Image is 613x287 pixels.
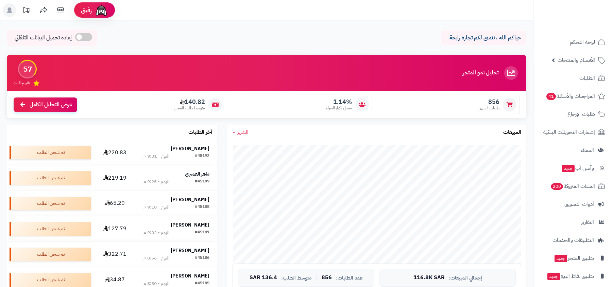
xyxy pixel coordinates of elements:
[543,127,595,137] span: إشعارات التحويلات البنكية
[174,98,205,106] span: 140.82
[94,165,135,191] td: 219.19
[143,204,169,211] div: اليوم - 9:10 م
[316,275,318,280] span: |
[503,129,521,136] h3: المبيعات
[10,222,91,236] div: تم شحن الطلب
[18,3,35,19] a: تحديثات المنصة
[538,196,609,212] a: أدوات التسويق
[538,142,609,158] a: العملاء
[143,229,169,236] div: اليوم - 9:02 م
[14,80,30,86] span: تقييم النمو
[81,6,92,14] span: رفيق
[558,55,595,65] span: الأقسام والمنتجات
[195,153,209,160] div: #45192
[188,129,212,136] h3: آخر الطلبات
[480,105,499,111] span: طلبات الشهر
[551,183,563,190] span: 200
[171,247,209,254] strong: [PERSON_NAME]
[171,145,209,152] strong: [PERSON_NAME]
[555,255,567,262] span: جديد
[195,280,209,287] div: #45185
[446,34,521,42] p: حياكم الله ، نتمنى لكم تجارة رابحة
[538,232,609,248] a: التطبيقات والخدمات
[143,280,169,287] div: اليوم - 8:50 م
[322,275,332,281] span: 856
[581,145,594,155] span: العملاء
[143,178,169,185] div: اليوم - 9:25 م
[143,153,169,160] div: اليوم - 9:31 م
[554,253,594,263] span: تطبيق المتجر
[95,3,108,17] img: ai-face.png
[195,178,209,185] div: #45189
[171,196,209,203] strong: [PERSON_NAME]
[463,70,498,76] h3: تحليل نمو المتجر
[195,204,209,211] div: #45188
[250,275,277,281] span: 136.4 SAR
[15,34,72,42] span: إعادة تحميل البيانات التلقائي
[185,171,209,178] strong: ماهر العميري
[281,275,312,281] span: متوسط الطلب:
[14,97,77,112] a: عرض التحليل الكامل
[546,91,595,101] span: المراجعات والأسئلة
[547,273,560,280] span: جديد
[538,178,609,194] a: السلات المتروكة200
[195,229,209,236] div: #45187
[94,140,135,165] td: 220.83
[171,221,209,229] strong: [PERSON_NAME]
[547,271,594,281] span: تطبيق نقاط البيع
[546,93,556,100] span: 41
[538,250,609,266] a: تطبيق المتجرجديد
[10,171,91,185] div: تم شحن الطلب
[195,255,209,262] div: #45186
[538,160,609,176] a: وآتس آبجديد
[538,214,609,230] a: التقارير
[10,146,91,159] div: تم شحن الطلب
[174,105,205,111] span: متوسط طلب العميل
[94,242,135,267] td: 322.71
[143,255,169,262] div: اليوم - 8:56 م
[94,216,135,241] td: 127.79
[538,34,609,50] a: لوحة التحكم
[237,128,249,136] span: الشهر
[564,199,594,209] span: أدوات التسويق
[233,128,249,136] a: الشهر
[94,191,135,216] td: 65.20
[449,275,482,281] span: إجمالي المبيعات:
[480,98,499,106] span: 856
[562,165,575,172] span: جديد
[336,275,363,281] span: عدد الطلبات:
[10,273,91,287] div: تم شحن الطلب
[30,101,72,109] span: عرض التحليل الكامل
[538,124,609,140] a: إشعارات التحويلات البنكية
[171,272,209,280] strong: [PERSON_NAME]
[581,217,594,227] span: التقارير
[326,105,352,111] span: معدل تكرار الشراء
[10,248,91,261] div: تم شحن الطلب
[10,197,91,210] div: تم شحن الطلب
[550,181,595,191] span: السلات المتروكة
[538,70,609,86] a: الطلبات
[538,88,609,104] a: المراجعات والأسئلة41
[552,235,594,245] span: التطبيقات والخدمات
[326,98,352,106] span: 1.14%
[413,275,445,281] span: 116.8K SAR
[561,163,594,173] span: وآتس آب
[538,106,609,122] a: طلبات الإرجاع
[570,37,595,47] span: لوحة التحكم
[567,109,595,119] span: طلبات الإرجاع
[579,73,595,83] span: الطلبات
[538,268,609,284] a: تطبيق نقاط البيعجديد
